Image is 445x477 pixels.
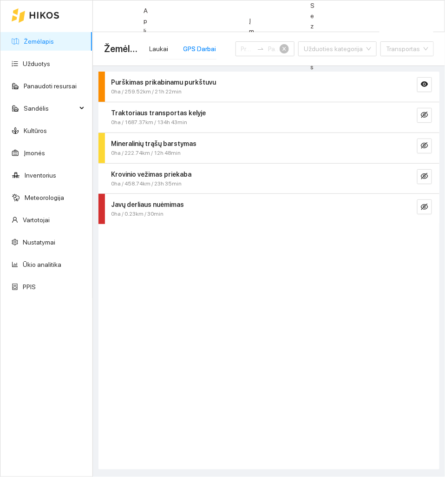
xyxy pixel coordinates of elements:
[421,142,428,151] span: eye-invisible
[23,60,50,67] a: Užduotys
[111,149,181,158] span: 0ha / 222.74km / 12h 48min
[111,171,191,178] strong: Krovinio vežimas priekaba
[417,169,432,184] button: eye-invisible
[417,108,432,123] button: eye-invisible
[98,164,439,194] div: Krovinio vežimas priekaba0ha / 458.74km / 23h 35mineye-invisible
[417,139,432,153] button: eye-invisible
[280,44,289,53] span: close-circle
[25,194,64,201] a: Meteorologija
[98,194,439,224] div: Javų derliaus nuėmimas0ha / 0.23km / 30mineye-invisible
[23,238,55,246] a: Nustatymai
[310,0,314,82] span: Sezonas :
[24,82,77,90] a: Panaudoti resursai
[98,72,439,102] div: Purškimas prikabinamu purkštuvu0ha / 259.52km / 21h 22mineye
[257,45,264,53] span: swap-right
[421,203,428,212] span: eye-invisible
[23,216,50,224] a: Vartotojai
[25,172,56,179] a: Inventorius
[421,80,428,89] span: eye
[24,149,45,157] a: Įmonės
[111,87,182,96] span: 0ha / 259.52km / 21h 22min
[24,127,47,134] a: Kultūros
[104,41,138,56] span: Žemėlapis
[111,179,182,188] span: 0ha / 458.74km / 23h 35min
[111,109,206,117] strong: Traktoriaus transportas kelyje
[98,102,439,132] div: Traktoriaus transportas kelyje0ha / 1687.37km / 134h 43mineye-invisible
[111,118,187,127] span: 0ha / 1687.37km / 134h 43min
[417,199,432,214] button: eye-invisible
[421,172,428,181] span: eye-invisible
[183,44,216,54] div: GPS Darbai
[24,99,77,118] span: Sandėlis
[249,16,254,67] span: Įmonė :
[111,140,196,147] strong: Mineralinių trąšų barstymas
[144,6,148,77] span: Aplinka :
[241,44,254,54] input: Pradžios data
[150,44,169,54] div: Laukai
[268,44,281,54] input: Pabaigos data
[111,79,216,86] strong: Purškimas prikabinamu purkštuvu
[23,283,36,291] a: PPIS
[111,201,184,208] strong: Javų derliaus nuėmimas
[417,77,432,92] button: eye
[111,210,164,219] span: 0ha / 0.23km / 30min
[257,45,264,53] span: to
[24,38,54,45] a: Žemėlapis
[421,111,428,120] span: eye-invisible
[98,133,439,163] div: Mineralinių trąšų barstymas0ha / 222.74km / 12h 48mineye-invisible
[23,261,61,268] a: Ūkio analitika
